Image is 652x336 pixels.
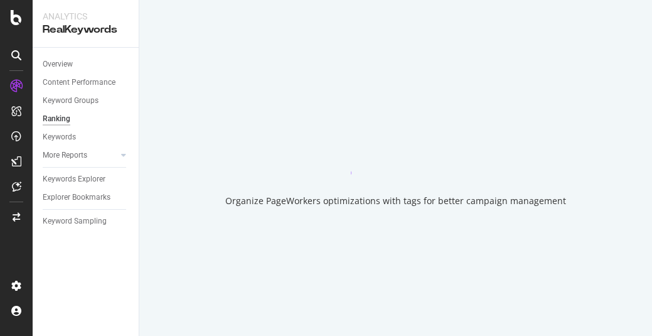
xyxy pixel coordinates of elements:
[43,173,105,186] div: Keywords Explorer
[43,58,130,71] a: Overview
[43,23,129,37] div: RealKeywords
[225,195,566,207] div: Organize PageWorkers optimizations with tags for better campaign management
[43,149,87,162] div: More Reports
[43,131,130,144] a: Keywords
[43,149,117,162] a: More Reports
[43,76,130,89] a: Content Performance
[43,112,130,126] a: Ranking
[43,10,129,23] div: Analytics
[43,131,76,144] div: Keywords
[43,94,99,107] div: Keyword Groups
[43,215,130,228] a: Keyword Sampling
[43,76,115,89] div: Content Performance
[43,191,130,204] a: Explorer Bookmarks
[43,112,70,126] div: Ranking
[43,58,73,71] div: Overview
[43,191,110,204] div: Explorer Bookmarks
[43,94,130,107] a: Keyword Groups
[43,215,107,228] div: Keyword Sampling
[351,129,441,175] div: animation
[43,173,130,186] a: Keywords Explorer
